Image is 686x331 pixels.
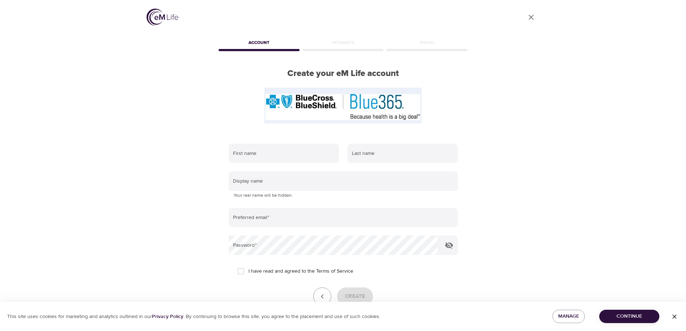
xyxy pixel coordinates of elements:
img: logo [147,9,178,26]
h2: Create your eM Life account [217,68,469,79]
button: Continue [599,310,659,323]
span: I have read and agreed to the [248,268,353,275]
p: Your real name will be hidden. [234,192,453,199]
img: Blue365%20logo.JPG [264,88,422,124]
span: Manage [558,312,579,321]
span: Continue [605,312,654,321]
button: Manage [552,310,585,323]
a: Terms of Service [316,268,353,275]
a: Privacy Policy [152,313,183,320]
a: close [523,9,540,26]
